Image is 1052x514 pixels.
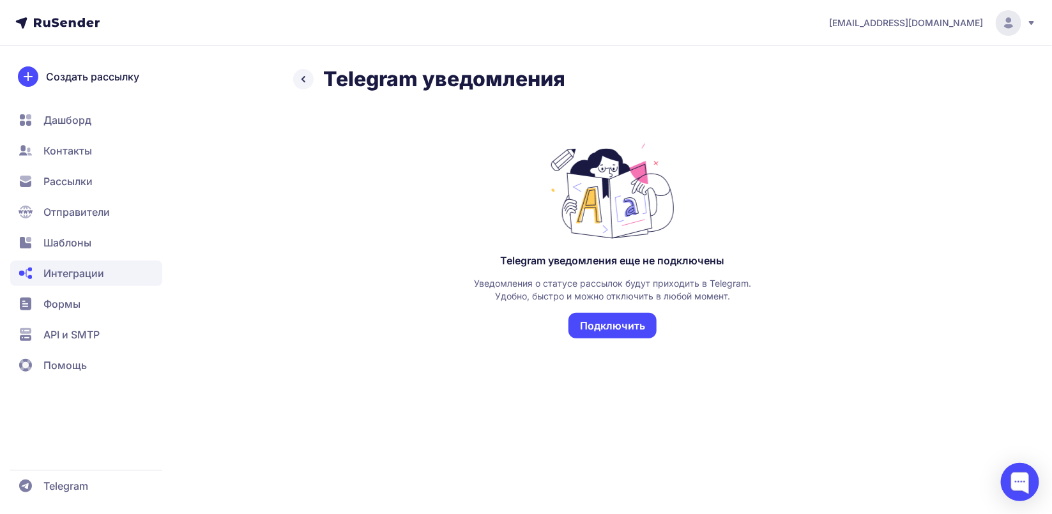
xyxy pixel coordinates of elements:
[324,66,566,92] h2: Telegram уведомления
[501,254,725,267] div: Telegram уведомления еще не подключены
[43,358,87,373] span: Помощь
[46,69,139,84] span: Создать рассылку
[43,266,104,281] span: Интеграции
[568,313,657,338] button: Подключить
[43,235,91,250] span: Шаблоны
[43,478,88,494] span: Telegram
[43,143,92,158] span: Контакты
[10,473,162,499] a: Telegram
[43,112,91,128] span: Дашборд
[549,143,676,239] img: Telegram уведомления
[472,277,753,303] div: Уведомления о статусе рассылок будут приходить в Telegram. Удобно, быстро и можно отключить в люб...
[43,296,80,312] span: Формы
[829,17,983,29] span: [EMAIL_ADDRESS][DOMAIN_NAME]
[43,174,93,189] span: Рассылки
[43,327,100,342] span: API и SMTP
[43,204,110,220] span: Отправители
